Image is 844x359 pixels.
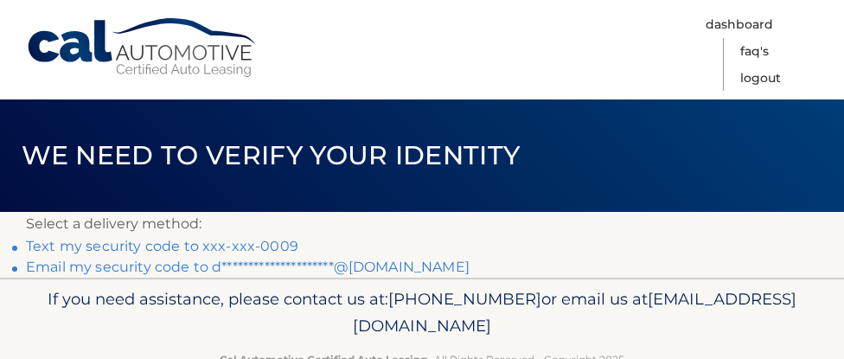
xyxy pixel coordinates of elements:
[740,38,769,65] a: FAQ's
[26,238,298,254] a: Text my security code to xxx-xxx-0009
[388,289,541,309] span: [PHONE_NUMBER]
[740,65,781,92] a: Logout
[22,139,521,171] span: We need to verify your identity
[26,285,818,341] p: If you need assistance, please contact us at: or email us at
[26,17,259,79] a: Cal Automotive
[706,11,773,38] a: Dashboard
[26,212,818,236] p: Select a delivery method:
